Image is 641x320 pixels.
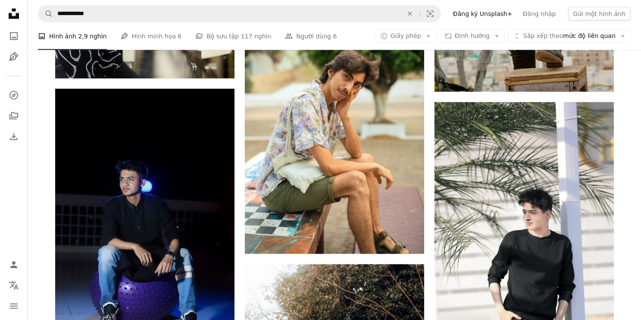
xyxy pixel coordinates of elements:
[523,10,556,17] font: Đăng nhập
[573,10,626,17] font: Gửi một hình ảnh
[121,22,182,50] a: Hình minh họa 6
[38,5,441,22] form: Tìm kiếm hình ảnh trên toàn bộ trang web
[285,22,337,50] a: Người dùng 6
[518,7,561,21] a: Đăng nhập
[523,32,563,39] font: Sắp xếp theo
[448,7,518,21] a: Đăng ký Unsplash+
[55,220,235,227] a: người đàn ông mặc áo sơ mi đen và quần tím ngồi trên sàn nhà màu xanh
[400,6,419,22] button: Để xóa
[5,28,22,45] a: Hình ảnh
[38,6,53,22] button: Tìm kiếm trên Unsplash
[5,87,22,104] a: Khám phá
[5,256,22,273] a: Đăng nhập / Đăng ký
[333,33,337,40] font: 6
[375,29,436,43] button: Giấy phép
[5,107,22,125] a: Bộ sưu tập
[132,33,176,40] font: Hình minh họa
[5,5,22,24] a: Trang chủ — Unsplash
[568,7,631,21] button: Gửi một hình ảnh
[241,33,272,40] font: 117 nghìn
[5,277,22,294] button: Ngôn ngữ
[455,32,490,39] font: Định hướng
[296,33,331,40] font: Người dùng
[245,116,424,123] a: Một người đàn ông ngồi trên băng ghế, tay đặt trên mặt
[206,33,239,40] font: Bộ sưu tập
[195,22,271,50] a: Bộ sưu tập 117 nghìn
[178,33,181,40] font: 6
[563,32,616,39] font: mức độ liên quan
[420,6,441,22] button: Tìm kiếm hình ảnh
[5,128,22,145] a: Lịch sử tải xuống
[391,32,421,39] font: Giấy phép
[5,48,22,66] a: Hình minh họa
[435,238,614,245] a: người đàn ông mặc áo sơ mi dài tay màu đen đứng gần bức tường trắng
[440,29,505,43] button: Định hướng
[453,10,513,17] font: Đăng ký Unsplash+
[508,29,631,43] button: Sắp xếp theomức độ liên quan
[5,298,22,315] button: Thực đơn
